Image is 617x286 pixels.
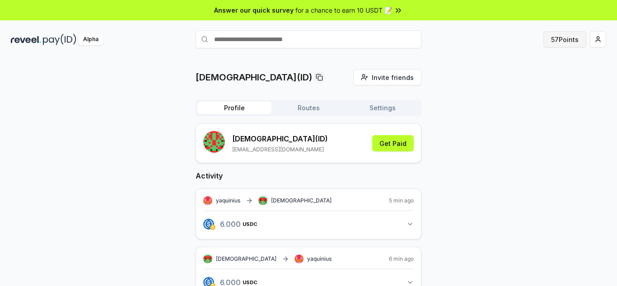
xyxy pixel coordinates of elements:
[389,255,414,263] span: 6 min ago
[295,5,392,15] span: for a chance to earn 10 USDT 📝
[196,71,312,84] p: [DEMOGRAPHIC_DATA](ID)
[196,170,421,181] h2: Activity
[11,34,41,45] img: reveel_dark
[271,102,346,114] button: Routes
[307,255,332,263] span: yaquinius
[203,216,414,232] button: 6.000USDC
[232,146,328,153] p: [EMAIL_ADDRESS][DOMAIN_NAME]
[210,225,215,230] img: logo.png
[232,133,328,144] p: [DEMOGRAPHIC_DATA] (ID)
[216,197,240,204] span: yaquinius
[197,102,271,114] button: Profile
[214,5,294,15] span: Answer our quick survey
[203,219,214,230] img: logo.png
[389,197,414,204] span: 5 min ago
[78,34,103,45] div: Alpha
[271,197,332,204] span: [DEMOGRAPHIC_DATA]
[216,255,276,263] span: [DEMOGRAPHIC_DATA]
[43,34,76,45] img: pay_id
[346,102,420,114] button: Settings
[372,73,414,82] span: Invite friends
[543,31,586,47] button: 57Points
[353,69,421,85] button: Invite friends
[372,135,414,151] button: Get Paid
